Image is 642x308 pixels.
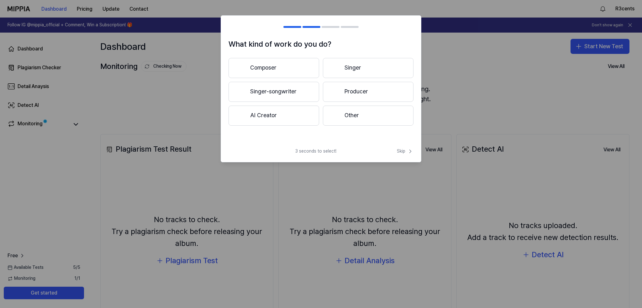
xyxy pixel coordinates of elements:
[323,82,413,102] button: Producer
[295,148,336,154] span: 3 seconds to select!
[229,106,319,126] button: AI Creator
[397,148,413,154] span: Skip
[396,148,413,154] button: Skip
[323,106,413,126] button: Other
[229,38,413,50] h1: What kind of work do you do?
[323,58,413,78] button: Singer
[229,58,319,78] button: Composer
[229,82,319,102] button: Singer-songwriter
